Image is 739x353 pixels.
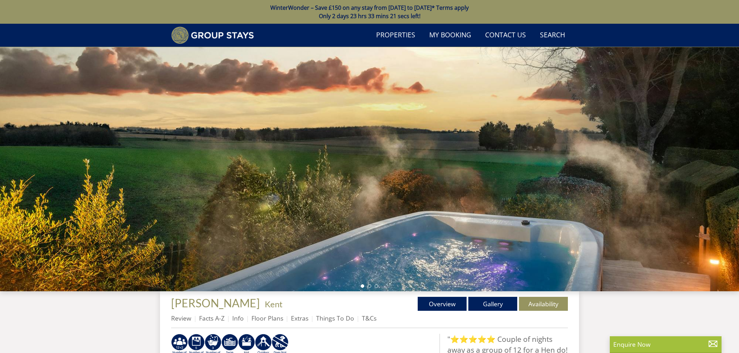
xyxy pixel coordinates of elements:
[199,314,225,322] a: Facts A-Z
[319,12,420,20] span: Only 2 days 23 hrs 33 mins 21 secs left!
[362,314,376,322] a: T&Cs
[418,297,467,311] a: Overview
[373,28,418,43] a: Properties
[291,314,308,322] a: Extras
[519,297,568,311] a: Availability
[426,28,474,43] a: My Booking
[613,340,718,349] p: Enquire Now
[265,299,283,309] a: Kent
[171,314,191,322] a: Review
[171,296,260,310] span: [PERSON_NAME]
[482,28,529,43] a: Contact Us
[171,27,254,44] img: Group Stays
[232,314,244,322] a: Info
[316,314,354,322] a: Things To Do
[468,297,517,311] a: Gallery
[171,296,262,310] a: [PERSON_NAME]
[262,299,283,309] span: -
[251,314,283,322] a: Floor Plans
[537,28,568,43] a: Search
